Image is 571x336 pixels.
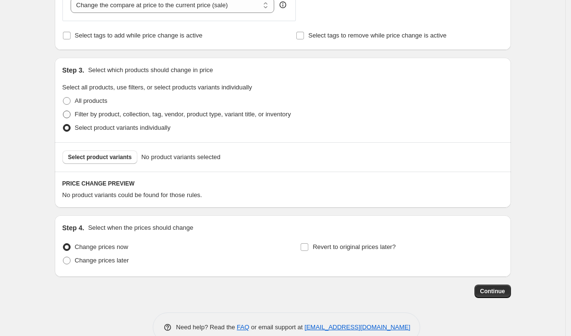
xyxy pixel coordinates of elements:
p: Select when the prices should change [88,223,193,233]
button: Select product variants [62,150,138,164]
span: Select all products, use filters, or select products variants individually [62,84,252,91]
p: Select which products should change in price [88,65,213,75]
a: [EMAIL_ADDRESS][DOMAIN_NAME] [304,324,410,331]
span: or email support at [249,324,304,331]
h6: PRICE CHANGE PREVIEW [62,180,503,187]
span: Select tags to remove while price change is active [308,32,447,39]
h2: Step 4. [62,223,85,233]
span: Need help? Read the [176,324,237,331]
span: Filter by product, collection, tag, vendor, product type, variant title, or inventory [75,111,291,118]
button: Continue [474,285,511,298]
span: Continue [480,287,505,295]
span: All products [75,97,108,104]
span: Select product variants individually [75,124,170,131]
span: Select product variants [68,153,132,161]
span: Revert to original prices later? [313,243,396,250]
h2: Step 3. [62,65,85,75]
span: Change prices later [75,257,129,264]
span: No product variants selected [141,152,220,162]
a: FAQ [237,324,249,331]
span: Select tags to add while price change is active [75,32,203,39]
span: No product variants could be found for those rules. [62,191,202,199]
span: Change prices now [75,243,128,250]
